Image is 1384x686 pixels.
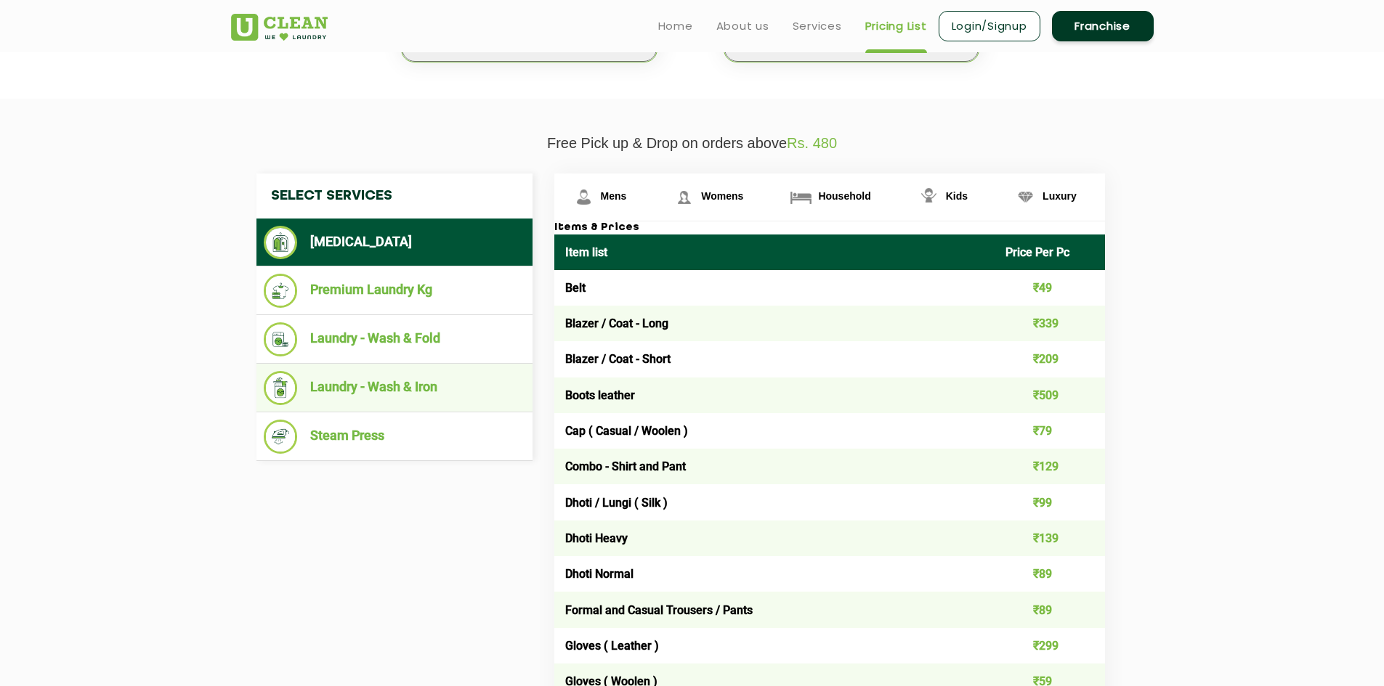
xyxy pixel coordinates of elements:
td: Combo - Shirt and Pant [554,449,995,484]
h3: Items & Prices [554,221,1105,234]
a: Services [793,17,842,35]
th: Price Per Pc [995,234,1105,270]
td: Boots leather [554,377,995,413]
td: Blazer / Coat - Long [554,306,995,341]
td: ₹79 [995,413,1105,449]
span: Luxury [1043,190,1077,202]
img: Luxury [1013,184,1038,210]
td: ₹129 [995,449,1105,484]
a: Login/Signup [939,11,1040,41]
li: Steam Press [264,420,525,454]
td: Gloves ( Leather ) [554,628,995,663]
td: ₹89 [995,556,1105,592]
td: ₹209 [995,341,1105,377]
td: Dhoti Heavy [554,520,995,556]
td: Dhoti / Lungi ( Silk ) [554,484,995,520]
td: ₹509 [995,377,1105,413]
td: ₹299 [995,628,1105,663]
li: Laundry - Wash & Fold [264,322,525,356]
td: ₹339 [995,306,1105,341]
li: [MEDICAL_DATA] [264,226,525,259]
td: Dhoti Normal [554,556,995,592]
td: ₹89 [995,592,1105,627]
span: Household [818,190,870,202]
span: Rs. 480 [787,135,837,151]
td: Cap ( Casual / Woolen ) [554,413,995,449]
td: Formal and Casual Trousers / Pants [554,592,995,627]
img: Womens [671,184,697,210]
a: Pricing List [865,17,927,35]
span: Mens [601,190,627,202]
img: Kids [916,184,942,210]
a: Franchise [1052,11,1154,41]
td: ₹99 [995,484,1105,520]
th: Item list [554,234,995,270]
td: ₹139 [995,520,1105,556]
a: About us [716,17,769,35]
img: Laundry - Wash & Fold [264,322,298,356]
h4: Select Services [256,173,533,219]
img: Steam Press [264,420,298,454]
span: Kids [946,190,968,202]
p: Free Pick up & Drop on orders above [231,135,1154,152]
a: Home [658,17,693,35]
li: Premium Laundry Kg [264,274,525,308]
li: Laundry - Wash & Iron [264,371,525,405]
td: ₹49 [995,270,1105,306]
img: Mens [571,184,596,210]
img: Dry Cleaning [264,226,298,259]
img: Laundry - Wash & Iron [264,371,298,405]
img: Household [788,184,814,210]
span: Womens [701,190,743,202]
td: Belt [554,270,995,306]
img: UClean Laundry and Dry Cleaning [231,14,328,41]
img: Premium Laundry Kg [264,274,298,308]
td: Blazer / Coat - Short [554,341,995,377]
